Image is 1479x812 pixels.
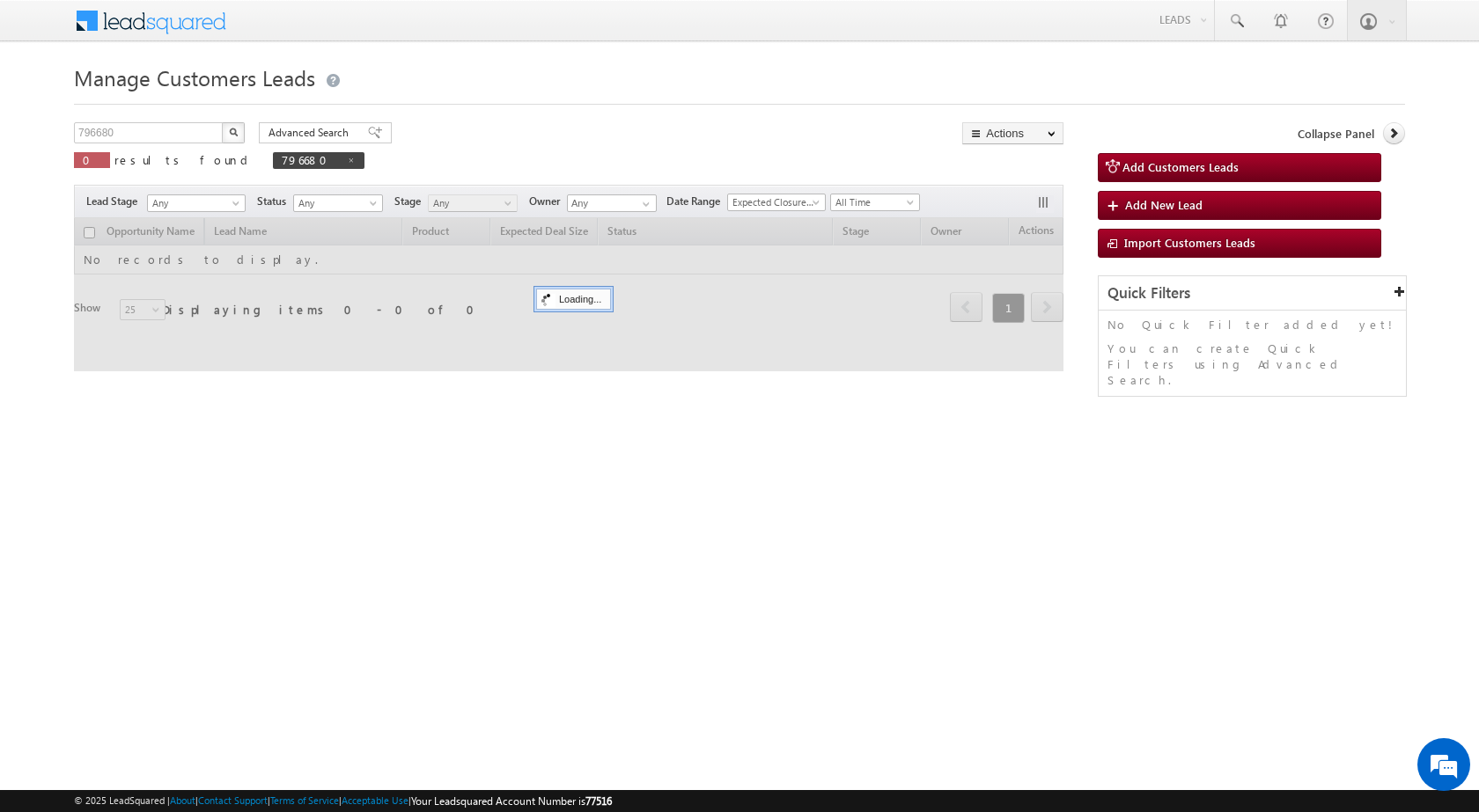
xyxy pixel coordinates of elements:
[411,794,612,808] span: Your Leadsquared Account Number is
[114,152,254,167] span: results found
[1099,276,1406,311] div: Quick Filters
[633,195,655,213] a: Show All Items
[74,793,612,809] span: © 2025 LeadSquared | | | | |
[198,794,268,806] a: Contact Support
[727,194,826,211] a: Expected Closure Date
[1107,317,1397,333] p: No Quick Filter added yet!
[269,125,354,141] span: Advanced Search
[342,794,408,806] a: Acceptable Use
[293,194,383,212] a: Any
[394,194,428,209] span: Stage
[1124,235,1255,250] span: Import Customers Leads
[147,194,246,212] a: Any
[830,194,920,211] a: All Time
[567,194,657,212] input: Type to Search
[585,794,612,808] span: 77516
[728,194,820,210] span: Expected Closure Date
[229,128,238,136] img: Search
[529,194,567,209] span: Owner
[294,195,378,211] span: Any
[428,194,518,212] a: Any
[962,122,1063,144] button: Actions
[74,63,315,91] span: Manage Customers Leads
[83,152,101,167] span: 0
[170,794,195,806] a: About
[148,195,239,211] span: Any
[282,152,338,167] span: 796680
[270,794,339,806] a: Terms of Service
[1122,159,1239,174] span: Add Customers Leads
[1125,197,1203,212] span: Add New Lead
[257,194,293,209] span: Status
[831,194,915,210] span: All Time
[1298,126,1374,142] span: Collapse Panel
[666,194,727,209] span: Date Range
[1107,340,1397,388] p: You can create Quick Filters using Advanced Search.
[429,195,512,211] span: Any
[536,289,611,310] div: Loading...
[86,194,144,209] span: Lead Stage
